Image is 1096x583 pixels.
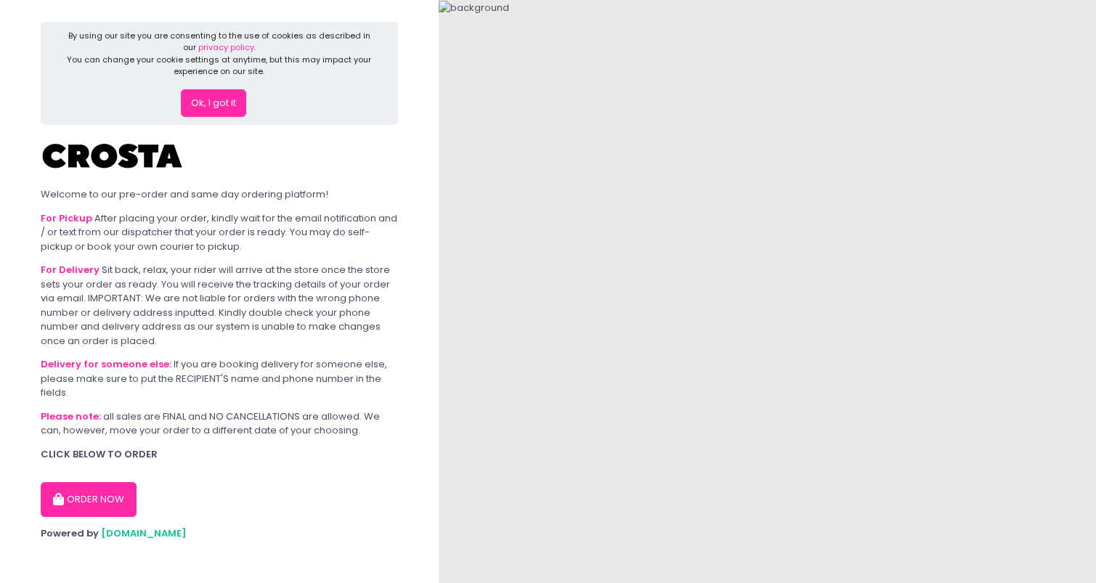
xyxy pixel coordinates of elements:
[41,134,186,178] img: Crosta Pizzeria
[41,211,92,225] b: For Pickup
[101,526,187,540] a: [DOMAIN_NAME]
[198,41,256,53] a: privacy policy.
[41,482,137,517] button: ORDER NOW
[41,357,398,400] div: If you are booking delivery for someone else, please make sure to put the RECIPIENT'S name and ph...
[41,447,398,462] div: CLICK BELOW TO ORDER
[181,89,246,117] button: Ok, I got it
[41,526,398,541] div: Powered by
[41,409,101,423] b: Please note:
[41,187,398,202] div: Welcome to our pre-order and same day ordering platform!
[41,409,398,438] div: all sales are FINAL and NO CANCELLATIONS are allowed. We can, however, move your order to a diffe...
[41,263,398,348] div: Sit back, relax, your rider will arrive at the store once the store sets your order as ready. You...
[439,1,509,15] img: background
[41,357,171,371] b: Delivery for someone else:
[41,263,100,277] b: For Delivery
[65,30,374,78] div: By using our site you are consenting to the use of cookies as described in our You can change you...
[41,211,398,254] div: After placing your order, kindly wait for the email notification and / or text from our dispatche...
